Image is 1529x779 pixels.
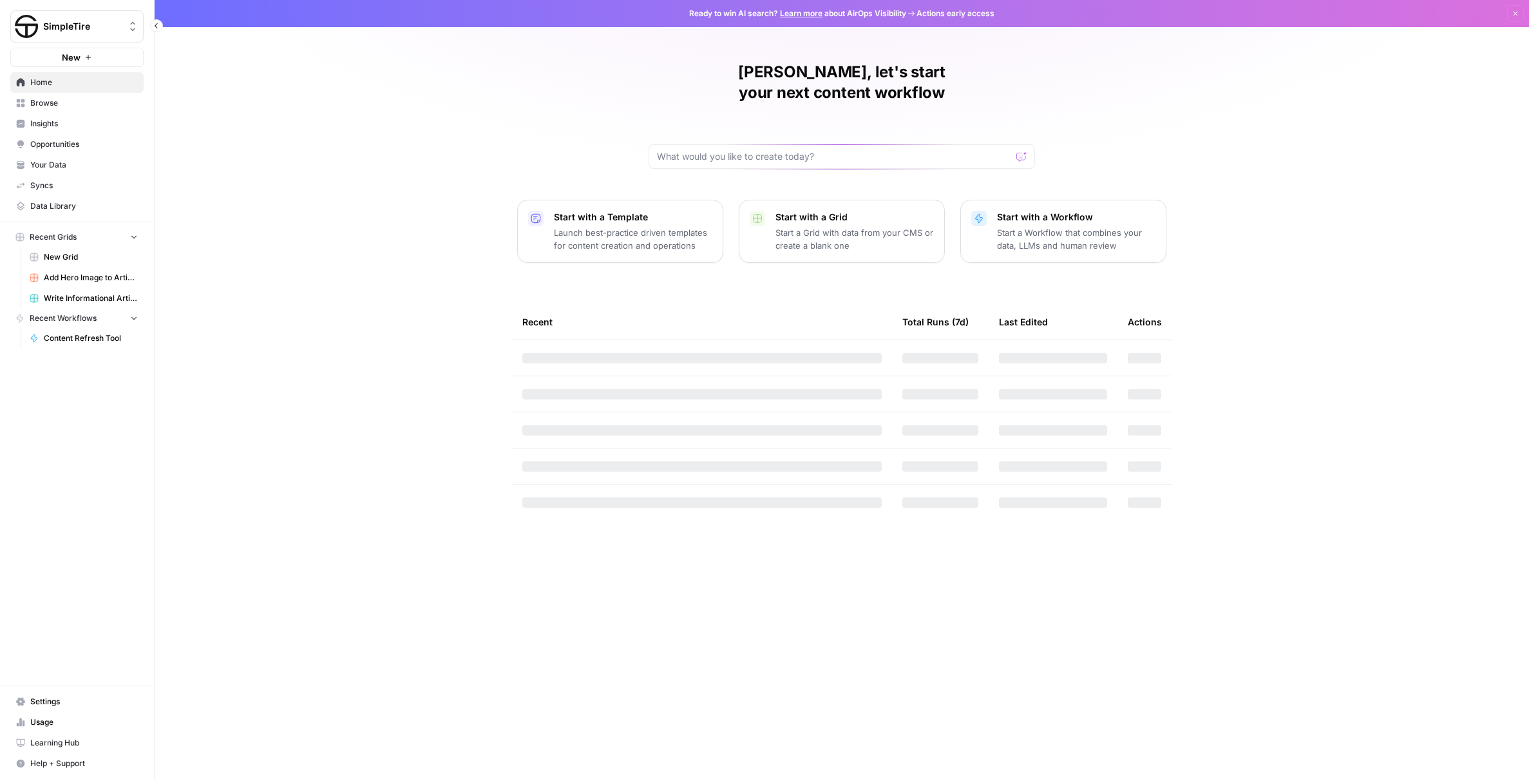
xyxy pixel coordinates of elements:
[24,328,144,349] a: Content Refresh Tool
[15,15,38,38] img: SimpleTire Logo
[44,251,138,263] span: New Grid
[10,72,144,93] a: Home
[10,712,144,733] a: Usage
[997,211,1155,224] p: Start with a Workflow
[960,200,1166,263] button: Start with a WorkflowStart a Workflow that combines your data, LLMs and human review
[30,118,138,130] span: Insights
[10,134,144,155] a: Opportunities
[30,159,138,171] span: Your Data
[1128,304,1162,340] div: Actions
[10,113,144,134] a: Insights
[649,62,1035,103] h1: [PERSON_NAME], let's start your next content workflow
[44,293,138,304] span: Write Informational Articles [DATE]
[997,226,1155,252] p: Start a Workflow that combines your data, LLMs and human review
[10,309,144,328] button: Recent Workflows
[30,737,138,749] span: Learning Hub
[44,272,138,284] span: Add Hero Image to Article
[30,758,138,769] span: Help + Support
[43,20,121,33] span: SimpleTire
[517,200,723,263] button: Start with a TemplateLaunch best-practice driven templates for content creation and operations
[10,175,144,196] a: Syncs
[62,51,81,64] span: New
[689,8,906,19] span: Ready to win AI search? about AirOps Visibility
[10,93,144,113] a: Browse
[10,10,144,43] button: Workspace: SimpleTire
[775,226,934,252] p: Start a Grid with data from your CMS or create a blank one
[30,77,138,88] span: Home
[780,8,822,18] a: Learn more
[24,247,144,267] a: New Grid
[30,97,138,109] span: Browse
[44,332,138,344] span: Content Refresh Tool
[30,139,138,150] span: Opportunities
[554,226,712,252] p: Launch best-practice driven templates for content creation and operations
[999,304,1048,340] div: Last Edited
[10,227,144,247] button: Recent Grids
[30,313,97,324] span: Recent Workflows
[739,200,945,263] button: Start with a GridStart a Grid with data from your CMS or create a blank one
[522,304,882,340] div: Recent
[10,691,144,712] a: Settings
[30,200,138,212] span: Data Library
[24,288,144,309] a: Write Informational Articles [DATE]
[916,8,994,19] span: Actions early access
[554,211,712,224] p: Start with a Template
[902,304,969,340] div: Total Runs (7d)
[775,211,934,224] p: Start with a Grid
[10,48,144,67] button: New
[30,180,138,191] span: Syncs
[30,716,138,728] span: Usage
[10,155,144,175] a: Your Data
[30,696,138,707] span: Settings
[10,196,144,216] a: Data Library
[30,231,77,243] span: Recent Grids
[657,150,1011,163] input: What would you like to create today?
[10,753,144,774] button: Help + Support
[10,733,144,753] a: Learning Hub
[24,267,144,288] a: Add Hero Image to Article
